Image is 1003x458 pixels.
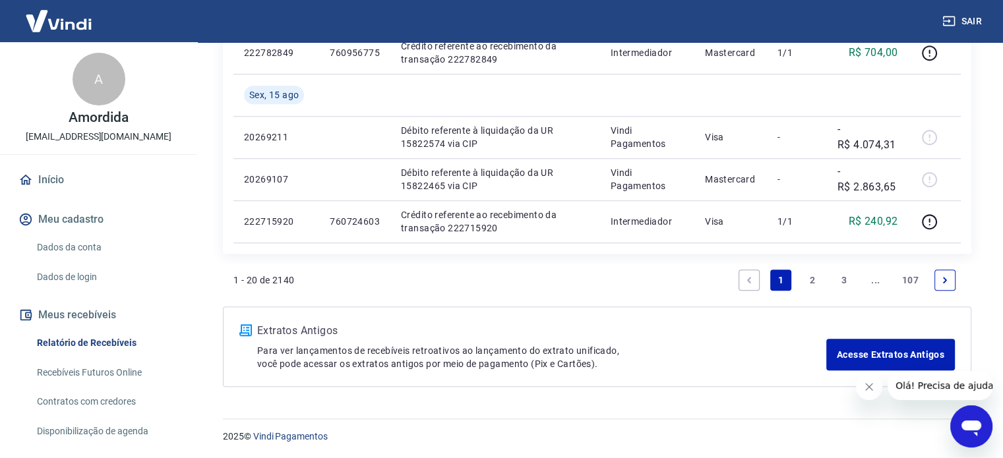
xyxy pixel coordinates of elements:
a: Início [16,165,181,194]
div: A [73,53,125,105]
a: Page 1 is your current page [770,270,791,291]
p: [EMAIL_ADDRESS][DOMAIN_NAME] [26,130,171,144]
a: Page 2 [802,270,823,291]
p: 1 - 20 de 2140 [233,273,295,287]
a: Vindi Pagamentos [253,431,328,442]
a: Next page [934,270,956,291]
p: Visa [705,215,756,228]
a: Previous page [739,270,760,291]
a: Dados da conta [32,234,181,261]
p: - [777,173,816,186]
p: Vindi Pagamentos [611,166,684,192]
a: Jump forward [865,270,886,291]
a: Recebíveis Futuros Online [32,359,181,386]
a: Dados de login [32,264,181,291]
a: Page 107 [897,270,924,291]
p: Visa [705,130,756,144]
button: Meus recebíveis [16,301,181,329]
p: Para ver lançamentos de recebíveis retroativos ao lançamento do extrato unificado, você pode aces... [257,344,826,370]
p: 20269107 [244,173,309,186]
p: Intermediador [611,46,684,59]
p: 222715920 [244,215,309,228]
ul: Pagination [733,264,961,296]
p: -R$ 4.074,31 [837,121,897,153]
p: Intermediador [611,215,684,228]
a: Relatório de Recebíveis [32,329,181,357]
p: Débito referente à liquidação da UR 15822574 via CIP [401,124,590,150]
img: Vindi [16,1,102,41]
p: 760724603 [330,215,380,228]
p: R$ 240,92 [849,214,898,229]
p: R$ 704,00 [849,45,898,61]
p: 1/1 [777,215,816,228]
button: Sair [940,9,987,34]
a: Acesse Extratos Antigos [826,339,955,370]
p: -R$ 2.863,65 [837,163,897,195]
p: Vindi Pagamentos [611,124,684,150]
button: Meu cadastro [16,205,181,234]
a: Page 3 [834,270,855,291]
span: Olá! Precisa de ajuda? [8,9,111,20]
a: Disponibilização de agenda [32,418,181,445]
p: 222782849 [244,46,309,59]
p: Mastercard [705,173,756,186]
iframe: Botão para abrir a janela de mensagens [950,405,992,447]
p: Crédito referente ao recebimento da transação 222715920 [401,208,590,235]
img: ícone [239,324,252,336]
p: Débito referente à liquidação da UR 15822465 via CIP [401,166,590,192]
p: 20269211 [244,130,309,144]
p: 760956775 [330,46,380,59]
p: - [777,130,816,144]
p: 1/1 [777,46,816,59]
a: Contratos com credores [32,388,181,415]
p: Crédito referente ao recebimento da transação 222782849 [401,40,590,66]
p: 2025 © [223,430,971,444]
p: Extratos Antigos [257,323,826,339]
p: Amordida [69,111,129,125]
iframe: Mensagem da empresa [888,371,992,400]
iframe: Fechar mensagem [856,374,882,400]
p: Mastercard [705,46,756,59]
span: Sex, 15 ago [249,88,299,101]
